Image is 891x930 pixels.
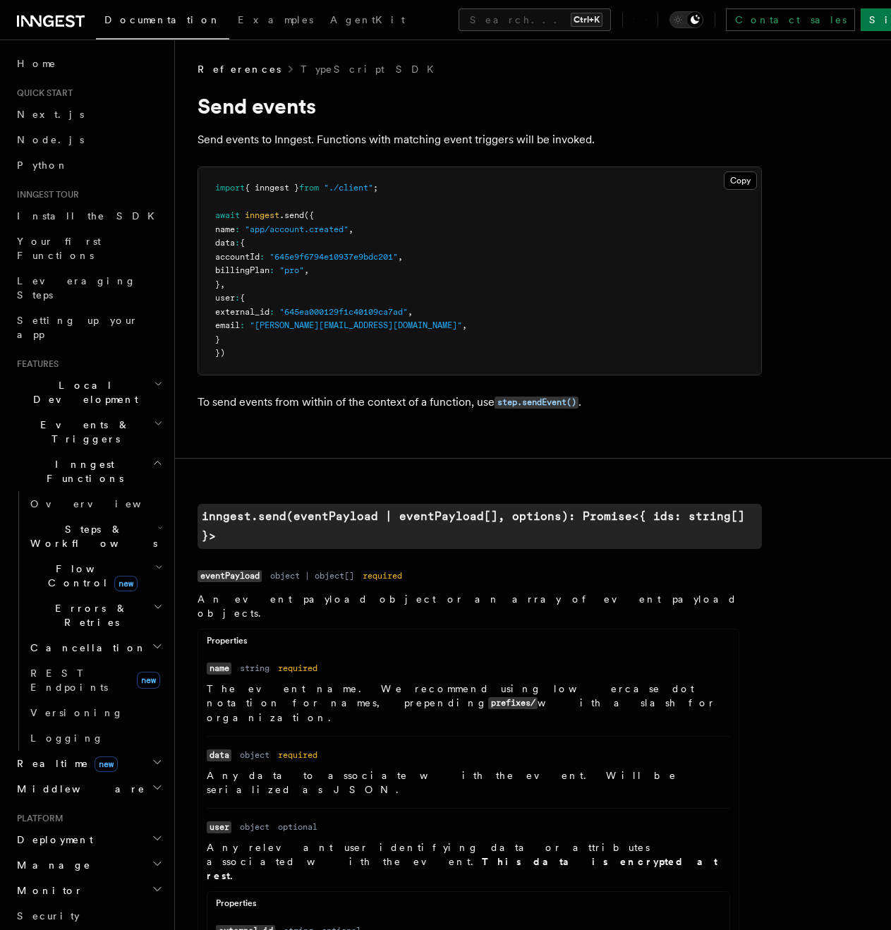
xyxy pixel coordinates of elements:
[198,504,762,549] a: inngest.send(eventPayload | eventPayload[], options): Promise<{ ids: string[] }>
[304,210,314,220] span: ({
[235,238,240,248] span: :
[11,152,166,178] a: Python
[25,641,147,655] span: Cancellation
[11,457,152,485] span: Inngest Functions
[198,592,739,620] p: An event payload object or an array of event payload objects.
[11,903,166,929] a: Security
[571,13,602,27] kbd: Ctrl+K
[207,749,231,761] code: data
[669,11,703,28] button: Toggle dark mode
[95,756,118,772] span: new
[11,127,166,152] a: Node.js
[299,183,319,193] span: from
[30,668,108,693] span: REST Endpoints
[724,171,757,190] button: Copy
[25,517,166,556] button: Steps & Workflows
[240,238,245,248] span: {
[11,833,93,847] span: Deployment
[25,601,153,629] span: Errors & Retries
[207,768,730,797] p: Any data to associate with the event. Will be serialized as JSON.
[17,134,84,145] span: Node.js
[240,749,269,761] dd: object
[11,776,166,802] button: Middleware
[11,813,63,824] span: Platform
[17,210,163,222] span: Install the SDK
[462,320,467,330] span: ,
[220,279,225,289] span: ,
[495,397,578,409] code: step.sendEvent()
[324,183,373,193] span: "./client"
[17,159,68,171] span: Python
[215,293,235,303] span: user
[11,852,166,878] button: Manage
[17,236,101,261] span: Your first Functions
[17,315,138,340] span: Setting up your app
[240,821,269,833] dd: object
[215,320,240,330] span: email
[229,4,322,38] a: Examples
[215,348,225,358] span: })
[215,252,260,262] span: accountId
[270,570,354,581] dd: object | object[]
[11,51,166,76] a: Home
[301,62,442,76] a: TypeScript SDK
[11,102,166,127] a: Next.js
[215,183,245,193] span: import
[207,663,231,675] code: name
[11,412,166,452] button: Events & Triggers
[260,252,265,262] span: :
[240,320,245,330] span: :
[398,252,403,262] span: ,
[215,265,269,275] span: billingPlan
[240,293,245,303] span: {
[240,663,269,674] dd: string
[25,700,166,725] a: Versioning
[17,109,84,120] span: Next.js
[278,749,317,761] dd: required
[11,878,166,903] button: Monitor
[11,87,73,99] span: Quick start
[250,320,462,330] span: "[PERSON_NAME][EMAIL_ADDRESS][DOMAIN_NAME]"
[17,275,136,301] span: Leveraging Steps
[17,910,80,922] span: Security
[11,418,154,446] span: Events & Triggers
[30,732,104,744] span: Logging
[207,898,729,915] div: Properties
[373,183,378,193] span: ;
[215,224,235,234] span: name
[215,307,269,317] span: external_id
[11,373,166,412] button: Local Development
[11,782,145,796] span: Middleware
[30,707,123,718] span: Versioning
[104,14,221,25] span: Documentation
[278,821,317,833] dd: optional
[495,395,578,409] a: step.sendEvent()
[215,279,220,289] span: }
[245,210,279,220] span: inngest
[235,293,240,303] span: :
[25,635,166,660] button: Cancellation
[408,307,413,317] span: ,
[198,570,262,582] code: eventPayload
[207,840,730,883] p: Any relevant user identifying data or attributes associated with the event.
[11,491,166,751] div: Inngest Functions
[11,858,91,872] span: Manage
[11,203,166,229] a: Install the SDK
[11,358,59,370] span: Features
[198,93,762,119] h1: Send events
[25,556,166,596] button: Flow Controlnew
[137,672,160,689] span: new
[245,224,348,234] span: "app/account.created"
[198,635,739,653] div: Properties
[30,498,176,509] span: Overview
[215,238,235,248] span: data
[198,130,762,150] p: Send events to Inngest. Functions with matching event triggers will be invoked.
[11,189,79,200] span: Inngest tour
[215,334,220,344] span: }
[25,491,166,517] a: Overview
[488,697,538,709] code: prefixes/
[11,268,166,308] a: Leveraging Steps
[207,682,730,725] p: The event name. We recommend using lowercase dot notation for names, prepending with a slash for ...
[11,378,154,406] span: Local Development
[11,827,166,852] button: Deployment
